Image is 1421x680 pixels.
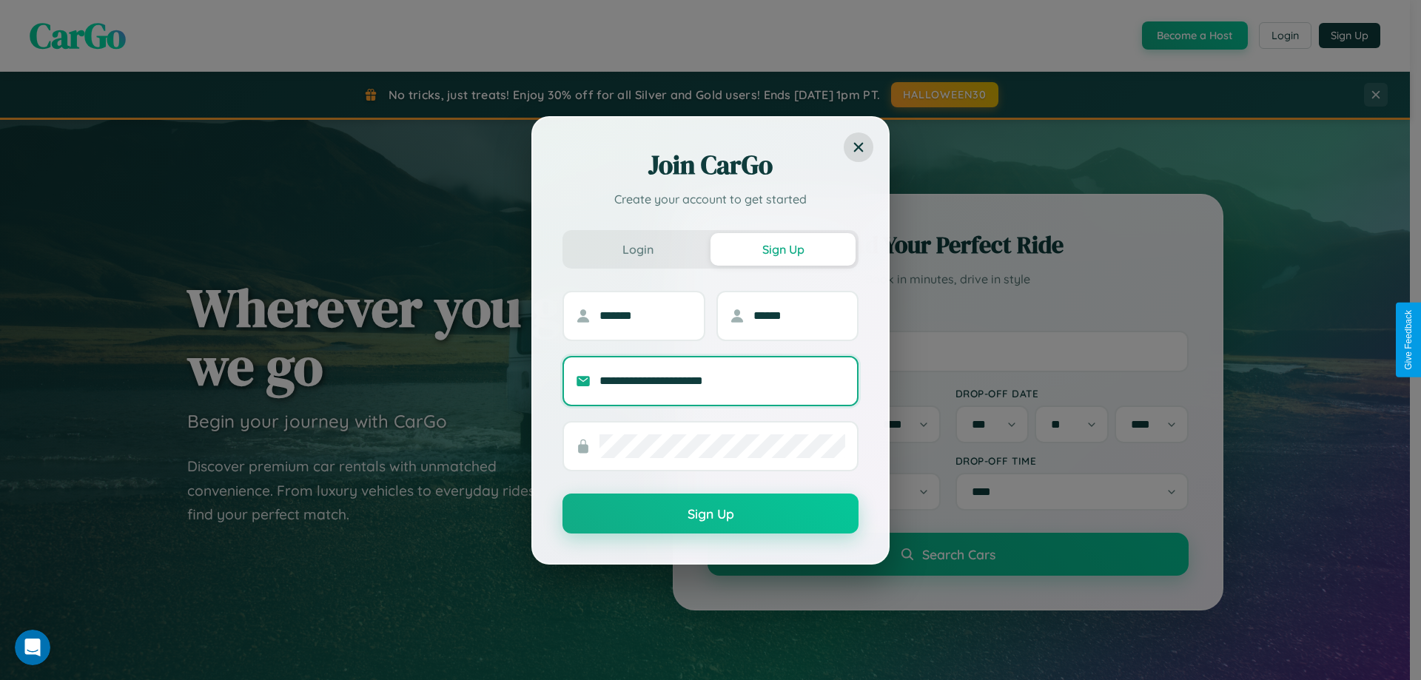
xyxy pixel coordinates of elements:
div: Give Feedback [1403,310,1414,370]
p: Create your account to get started [562,190,859,208]
button: Sign Up [562,494,859,533]
h2: Join CarGo [562,147,859,183]
iframe: Intercom live chat [15,630,50,665]
button: Sign Up [710,233,856,266]
button: Login [565,233,710,266]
